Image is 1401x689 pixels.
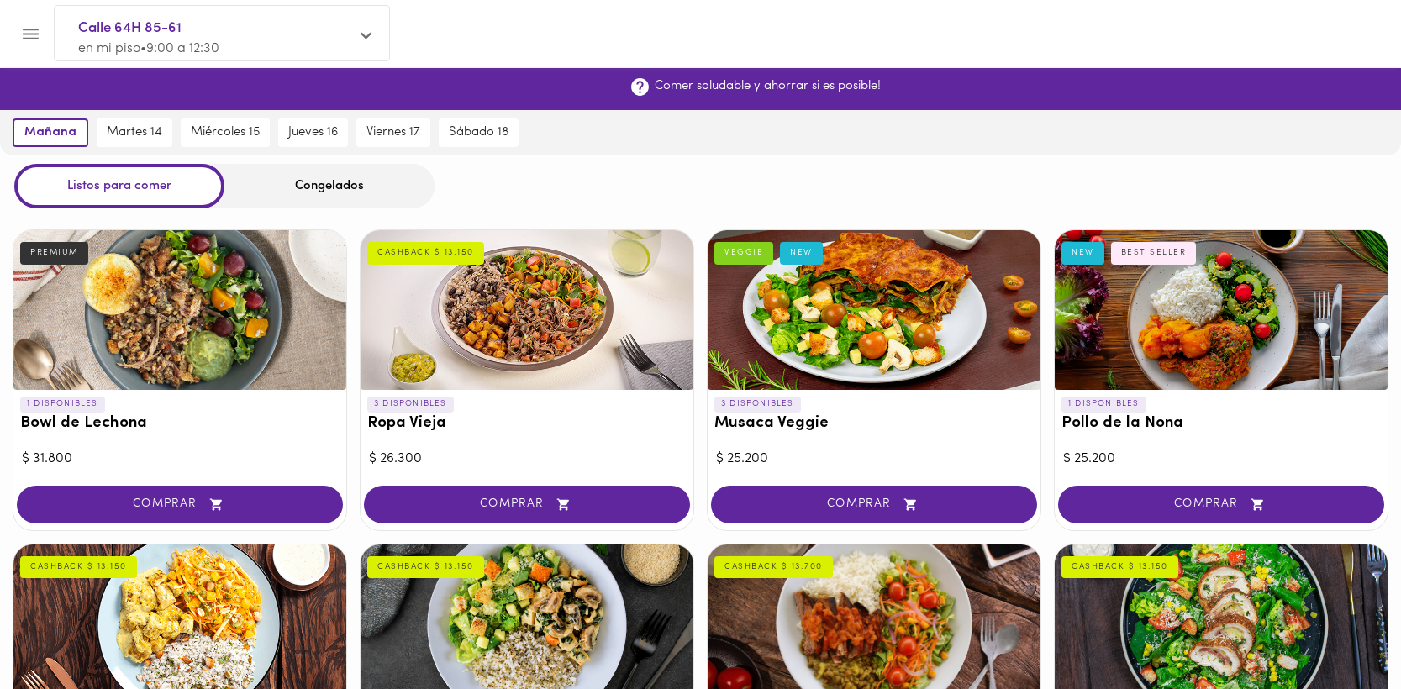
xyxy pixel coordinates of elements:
h3: Pollo de la Nona [1061,415,1381,433]
p: 3 DISPONIBLES [367,397,454,412]
button: viernes 17 [356,118,430,147]
div: PREMIUM [20,242,88,264]
div: Bowl de Lechona [13,230,346,390]
span: COMPRAR [385,497,669,512]
div: CASHBACK $ 13.700 [714,556,833,578]
div: CASHBACK $ 13.150 [1061,556,1178,578]
div: Ropa Vieja [361,230,693,390]
div: CASHBACK $ 13.150 [367,242,484,264]
div: $ 31.800 [22,450,338,469]
h3: Ropa Vieja [367,415,687,433]
button: Menu [10,13,51,55]
span: ¡Suscribirme! [528,81,610,97]
p: Comer saludable y ahorrar si es posible! [655,77,881,95]
div: $ 25.200 [1063,450,1379,469]
span: en mi piso • 9:00 a 12:30 [78,42,219,55]
span: viernes 17 [366,125,420,140]
div: NEW [1061,242,1104,264]
button: mañana [13,118,88,147]
button: martes 14 [97,118,172,147]
div: Congelados [224,164,435,208]
div: CASHBACK $ 13.150 [20,556,137,578]
span: martes 14 [107,125,162,140]
div: Listos para comer [14,164,224,208]
button: COMPRAR [1058,486,1384,523]
h3: Bowl de Lechona [20,415,340,433]
div: Pollo de la Nona [1055,230,1388,390]
span: mañana [24,125,76,140]
button: jueves 16 [278,118,348,147]
div: NEW [780,242,823,264]
div: VEGGIE [714,242,773,264]
span: Calle 64H 85-61 [78,18,349,39]
button: ¡Suscribirme! [521,76,617,102]
button: sábado 18 [439,118,519,147]
iframe: Messagebird Livechat Widget [1304,592,1384,672]
span: sábado 18 [449,125,508,140]
span: miércoles 15 [191,125,260,140]
span: jueves 16 [288,125,338,140]
div: $ 25.200 [716,450,1032,469]
span: COMPRAR [38,497,322,512]
span: COMPRAR [1079,497,1363,512]
button: COMPRAR [17,486,343,523]
p: 1 DISPONIBLES [20,397,105,412]
button: miércoles 15 [181,118,270,147]
button: COMPRAR [364,486,690,523]
span: COMPRAR [732,497,1016,512]
button: COMPRAR [711,486,1037,523]
p: 1 DISPONIBLES [1061,397,1146,412]
div: BEST SELLER [1111,242,1197,264]
div: Musaca Veggie [708,230,1040,390]
div: CASHBACK $ 13.150 [367,556,484,578]
div: $ 26.300 [369,450,685,469]
p: 3 DISPONIBLES [714,397,801,412]
h3: Musaca Veggie [714,415,1034,433]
